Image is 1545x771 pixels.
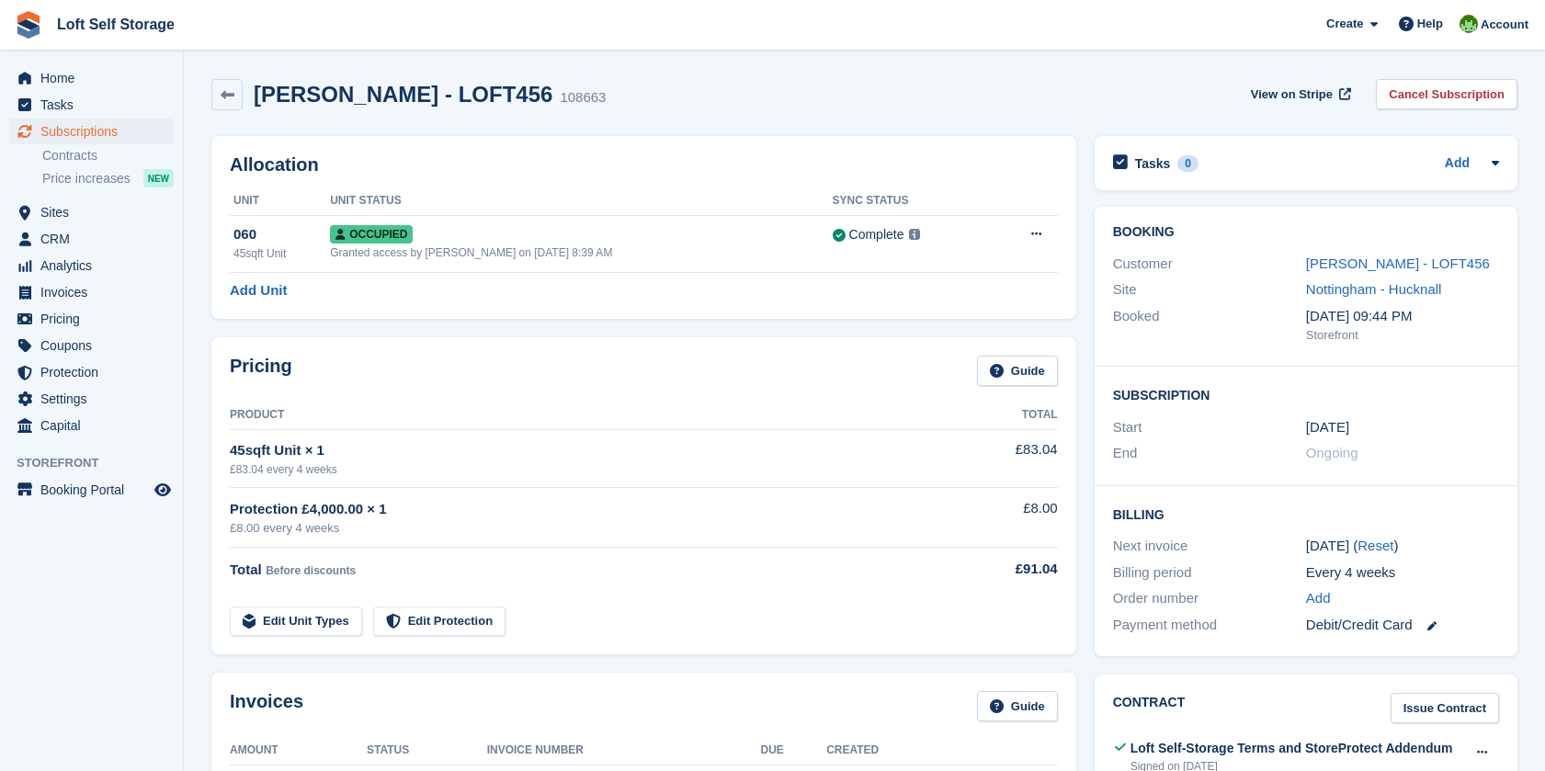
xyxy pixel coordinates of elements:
div: 45sqft Unit [233,245,330,262]
span: Sites [40,199,151,225]
a: Nottingham - Hucknall [1306,281,1442,297]
h2: Subscription [1113,385,1499,403]
th: Invoice Number [487,736,761,765]
a: menu [9,386,174,412]
div: Every 4 weeks [1306,562,1499,584]
div: Debit/Credit Card [1306,615,1499,636]
a: View on Stripe [1244,79,1355,109]
div: [DATE] ( ) [1306,536,1499,557]
span: Tasks [40,92,151,118]
a: menu [9,119,174,144]
div: End [1113,443,1306,464]
span: Price increases [42,170,131,187]
span: Booking Portal [40,477,151,503]
span: Protection [40,359,151,385]
h2: Billing [1113,505,1499,523]
th: Due [761,736,827,765]
div: £83.04 every 4 weeks [230,461,948,478]
h2: Booking [1113,225,1499,240]
a: Edit Unit Types [230,607,362,637]
time: 2025-09-18 00:00:00 UTC [1306,417,1349,438]
span: Help [1417,15,1443,33]
span: Coupons [40,333,151,358]
div: NEW [143,169,174,187]
a: menu [9,333,174,358]
span: Create [1326,15,1363,33]
div: Start [1113,417,1306,438]
a: Loft Self Storage [50,9,182,40]
h2: Pricing [230,356,292,386]
div: Payment method [1113,615,1306,636]
img: stora-icon-8386f47178a22dfd0bd8f6a31ec36ba5ce8667c1dd55bd0f319d3a0aa187defe.svg [15,11,42,39]
a: Add [1306,588,1331,609]
span: Home [40,65,151,91]
a: menu [9,413,174,438]
h2: [PERSON_NAME] - LOFT456 [254,82,552,107]
span: Storefront [17,454,183,472]
span: Capital [40,413,151,438]
div: Billing period [1113,562,1306,584]
span: CRM [40,226,151,252]
span: Occupied [330,225,413,244]
span: Settings [40,386,151,412]
div: 108663 [560,87,606,108]
span: Subscriptions [40,119,151,144]
div: Next invoice [1113,536,1306,557]
a: Contracts [42,147,174,164]
a: menu [9,477,174,503]
span: Analytics [40,253,151,278]
div: Granted access by [PERSON_NAME] on [DATE] 8:39 AM [330,244,832,261]
a: menu [9,253,174,278]
td: £83.04 [948,429,1057,487]
span: Invoices [40,279,151,305]
span: Ongoing [1306,445,1358,460]
span: Total [230,561,262,577]
div: £8.00 every 4 weeks [230,519,948,538]
a: Edit Protection [373,607,506,637]
th: Unit [230,187,330,216]
a: menu [9,92,174,118]
a: Guide [977,691,1058,721]
div: 0 [1177,155,1199,172]
a: Reset [1358,538,1393,553]
div: Site [1113,279,1306,300]
th: Unit Status [330,187,832,216]
span: Account [1481,16,1528,34]
a: Guide [977,356,1058,386]
a: [PERSON_NAME] - LOFT456 [1306,255,1490,271]
h2: Allocation [230,154,1058,176]
td: £8.00 [948,488,1057,548]
h2: Contract [1113,693,1186,723]
img: icon-info-grey-7440780725fd019a000dd9b08b2336e03edf1995a4989e88bcd33f0948082b44.svg [909,229,920,240]
th: Created [826,736,1057,765]
a: menu [9,279,174,305]
a: menu [9,359,174,385]
div: Complete [849,225,904,244]
a: menu [9,65,174,91]
div: Booked [1113,306,1306,345]
div: 45sqft Unit × 1 [230,440,948,461]
a: menu [9,226,174,252]
a: Preview store [152,479,174,501]
span: View on Stripe [1251,85,1333,104]
th: Sync Status [833,187,990,216]
a: menu [9,199,174,225]
h2: Tasks [1135,155,1171,172]
div: 060 [233,224,330,245]
a: Price increases NEW [42,168,174,188]
div: Order number [1113,588,1306,609]
img: James Johnson [1460,15,1478,33]
th: Product [230,401,948,430]
a: Add [1445,153,1470,175]
div: [DATE] 09:44 PM [1306,306,1499,327]
th: Amount [230,736,367,765]
div: Protection £4,000.00 × 1 [230,499,948,520]
th: Total [948,401,1057,430]
div: Storefront [1306,326,1499,345]
a: Issue Contract [1391,693,1499,723]
span: Before discounts [266,564,356,577]
div: £91.04 [948,559,1057,580]
div: Customer [1113,254,1306,275]
a: Cancel Subscription [1376,79,1517,109]
a: menu [9,306,174,332]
